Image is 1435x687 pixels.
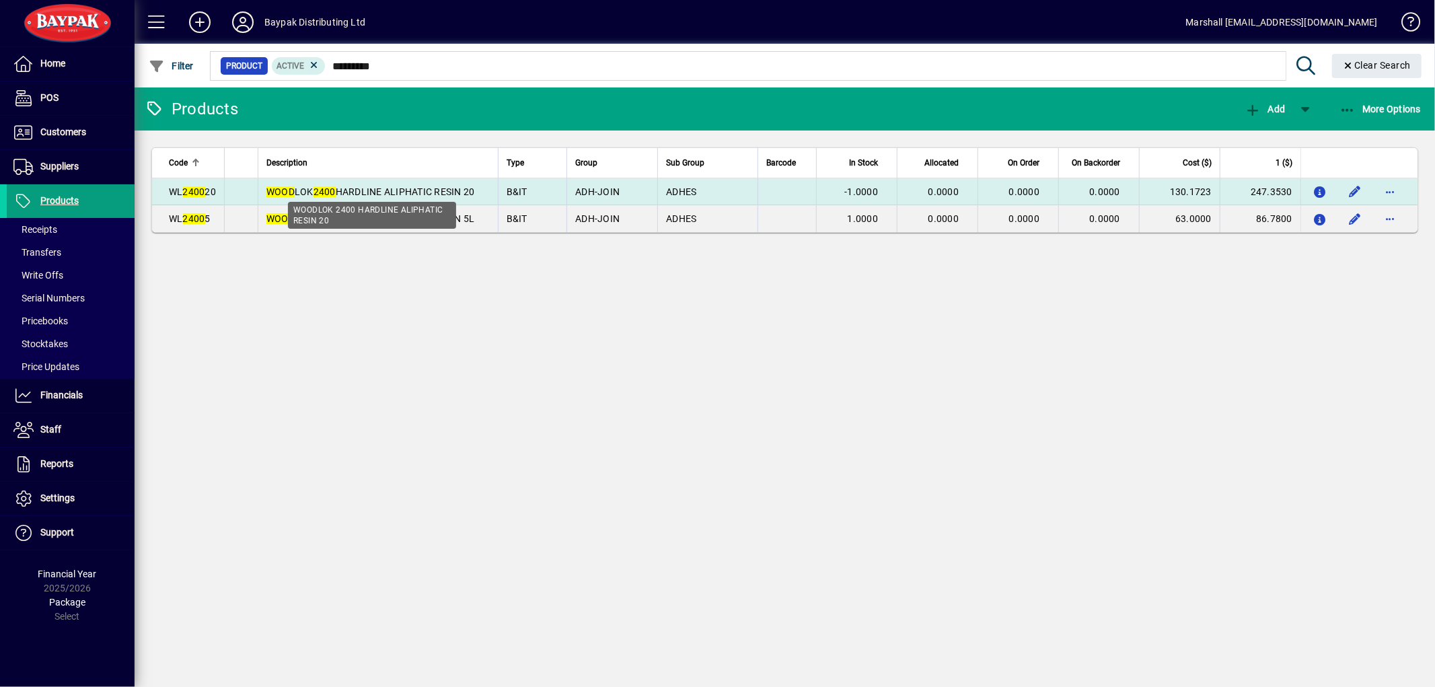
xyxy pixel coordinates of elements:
[575,155,649,170] div: Group
[1072,155,1120,170] span: On Backorder
[145,98,238,120] div: Products
[1090,186,1121,197] span: 0.0000
[1344,208,1366,229] button: Edit
[266,213,475,224] span: LOK HARDLINE ALIPHATIC RESIN 5L
[507,186,527,197] span: B&IT
[1090,213,1121,224] span: 0.0000
[183,186,205,197] em: 2400
[928,186,959,197] span: 0.0000
[226,59,262,73] span: Product
[507,155,559,170] div: Type
[7,379,135,412] a: Financials
[986,155,1052,170] div: On Order
[7,447,135,481] a: Reports
[1009,186,1040,197] span: 0.0000
[7,47,135,81] a: Home
[13,361,79,372] span: Price Updates
[266,155,490,170] div: Description
[1245,104,1285,114] span: Add
[906,155,971,170] div: Allocated
[575,213,620,224] span: ADH-JOIN
[1391,3,1418,46] a: Knowledge Base
[666,213,696,224] span: ADHES
[1344,181,1366,203] button: Edit
[1339,104,1422,114] span: More Options
[40,527,74,538] span: Support
[40,58,65,69] span: Home
[7,264,135,287] a: Write Offs
[145,54,197,78] button: Filter
[7,241,135,264] a: Transfers
[1220,205,1300,232] td: 86.7800
[221,10,264,34] button: Profile
[40,126,86,137] span: Customers
[40,92,59,103] span: POS
[7,332,135,355] a: Stocktakes
[40,493,75,503] span: Settings
[264,11,365,33] div: Baypak Distributing Ltd
[7,482,135,515] a: Settings
[928,213,959,224] span: 0.0000
[1139,205,1220,232] td: 63.0000
[7,355,135,378] a: Price Updates
[1379,181,1401,203] button: More options
[766,155,808,170] div: Barcode
[266,186,475,197] span: LOK HARDLINE ALIPHATIC RESIN 20
[13,293,85,303] span: Serial Numbers
[1183,155,1212,170] span: Cost ($)
[7,150,135,184] a: Suppliers
[1008,155,1039,170] span: On Order
[149,61,194,71] span: Filter
[666,186,696,197] span: ADHES
[13,338,68,349] span: Stocktakes
[49,597,85,608] span: Package
[314,186,336,197] em: 2400
[13,247,61,258] span: Transfers
[666,155,704,170] span: Sub Group
[666,155,749,170] div: Sub Group
[1139,178,1220,205] td: 130.1723
[507,155,524,170] span: Type
[1276,155,1292,170] span: 1 ($)
[1067,155,1132,170] div: On Backorder
[1220,178,1300,205] td: 247.3530
[13,316,68,326] span: Pricebooks
[848,213,879,224] span: 1.0000
[7,116,135,149] a: Customers
[40,390,83,400] span: Financials
[40,195,79,206] span: Products
[1241,97,1288,121] button: Add
[40,458,73,469] span: Reports
[575,186,620,197] span: ADH-JOIN
[183,213,205,224] em: 2400
[1186,11,1378,33] div: Marshall [EMAIL_ADDRESS][DOMAIN_NAME]
[266,155,307,170] span: Description
[178,10,221,34] button: Add
[924,155,959,170] span: Allocated
[1332,54,1422,78] button: Clear
[266,213,295,224] em: WOOD
[7,287,135,310] a: Serial Numbers
[1379,208,1401,229] button: More options
[849,155,878,170] span: In Stock
[1343,60,1411,71] span: Clear Search
[40,161,79,172] span: Suppliers
[272,57,326,75] mat-chip: Activation Status: Active
[825,155,890,170] div: In Stock
[766,155,796,170] span: Barcode
[1009,213,1040,224] span: 0.0000
[575,155,597,170] span: Group
[7,310,135,332] a: Pricebooks
[169,155,216,170] div: Code
[7,413,135,447] a: Staff
[13,270,63,281] span: Write Offs
[169,186,216,197] span: WL 20
[7,81,135,115] a: POS
[277,61,305,71] span: Active
[844,186,878,197] span: -1.0000
[7,218,135,241] a: Receipts
[288,202,456,229] div: WOODLOK 2400 HARDLINE ALIPHATIC RESIN 20
[7,516,135,550] a: Support
[13,224,57,235] span: Receipts
[38,569,97,579] span: Financial Year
